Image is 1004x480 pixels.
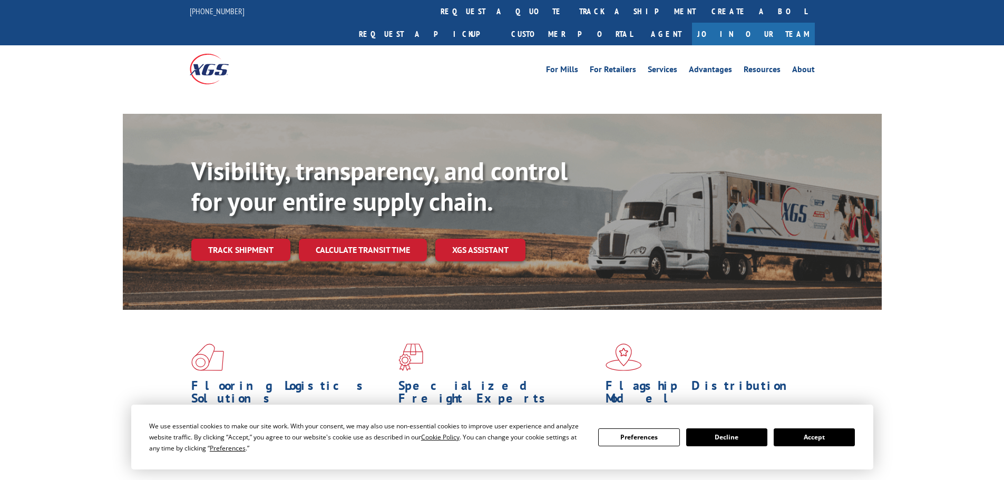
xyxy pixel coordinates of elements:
[792,65,815,77] a: About
[689,65,732,77] a: Advantages
[686,428,767,446] button: Decline
[435,239,525,261] a: XGS ASSISTANT
[131,405,873,469] div: Cookie Consent Prompt
[191,154,568,218] b: Visibility, transparency, and control for your entire supply chain.
[590,65,636,77] a: For Retailers
[351,23,503,45] a: Request a pickup
[744,65,781,77] a: Resources
[398,379,598,410] h1: Specialized Freight Experts
[640,23,692,45] a: Agent
[606,344,642,371] img: xgs-icon-flagship-distribution-model-red
[191,379,391,410] h1: Flooring Logistics Solutions
[149,420,586,454] div: We use essential cookies to make our site work. With your consent, we may also use non-essential ...
[546,65,578,77] a: For Mills
[421,433,460,442] span: Cookie Policy
[774,428,855,446] button: Accept
[299,239,427,261] a: Calculate transit time
[648,65,677,77] a: Services
[191,344,224,371] img: xgs-icon-total-supply-chain-intelligence-red
[190,6,245,16] a: [PHONE_NUMBER]
[191,239,290,261] a: Track shipment
[210,444,246,453] span: Preferences
[398,344,423,371] img: xgs-icon-focused-on-flooring-red
[503,23,640,45] a: Customer Portal
[606,379,805,410] h1: Flagship Distribution Model
[598,428,679,446] button: Preferences
[692,23,815,45] a: Join Our Team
